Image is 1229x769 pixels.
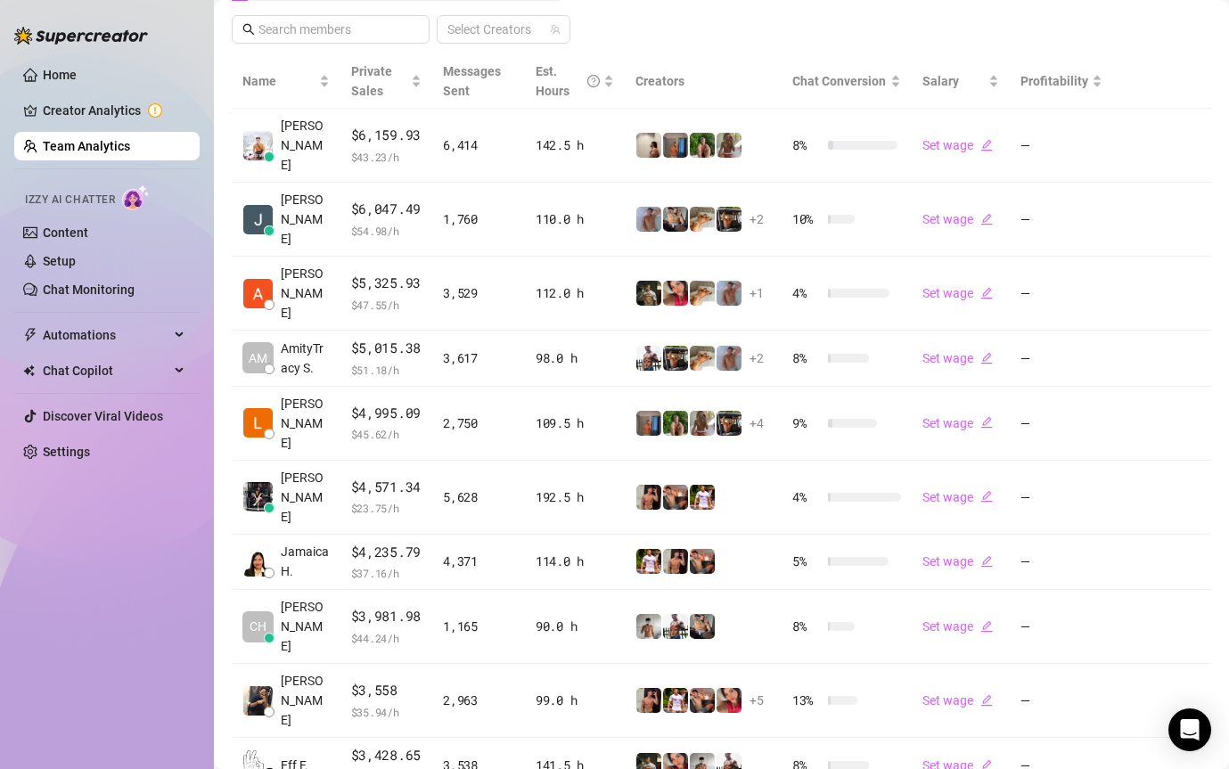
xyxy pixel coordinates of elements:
div: 109.5 h [536,413,614,433]
span: 8 % [792,617,821,636]
span: edit [980,555,993,568]
span: [PERSON_NAME] [281,671,330,730]
img: Hector [663,688,688,713]
span: thunderbolt [23,328,37,342]
span: AmityTracy S. [281,339,330,378]
a: Set wageedit [922,619,993,634]
span: 13 % [792,691,821,710]
div: 2,750 [443,413,514,433]
span: $3,428.65 [351,745,422,766]
span: $3,558 [351,680,422,701]
div: 3,617 [443,348,514,368]
img: Chat Copilot [23,364,35,377]
a: Set wageedit [922,416,993,430]
div: 192.5 h [536,487,614,507]
td: — [1010,257,1113,331]
span: search [242,23,255,36]
div: 1,760 [443,209,514,229]
span: AM [249,348,267,368]
span: 8 % [792,135,821,155]
div: 112.0 h [536,283,614,303]
div: Est. Hours [536,61,600,101]
span: [PERSON_NAME] [281,394,330,453]
span: Izzy AI Chatter [25,192,115,209]
img: Zac [690,346,715,371]
div: 98.0 h [536,348,614,368]
span: Private Sales [351,64,392,98]
span: [PERSON_NAME] [281,264,330,323]
td: — [1010,664,1113,738]
span: [PERSON_NAME] [281,597,330,656]
div: 142.5 h [536,135,614,155]
span: Name [242,71,315,91]
a: Set wageedit [922,138,993,152]
img: logo-BBDzfeDw.svg [14,27,148,45]
img: Jamaica Hurtado [243,547,273,577]
img: Nathan [717,411,741,436]
td: — [1010,109,1113,183]
img: Tony [636,281,661,306]
div: 2,963 [443,691,514,710]
a: Setup [43,254,76,268]
span: $ 23.75 /h [351,499,422,517]
span: + 5 [750,691,764,710]
span: [PERSON_NAME] [281,468,330,527]
div: 3,529 [443,283,514,303]
img: Zach [663,549,688,574]
img: Wayne [636,411,661,436]
td: — [1010,331,1113,387]
div: Open Intercom Messenger [1168,708,1211,751]
img: Nathan [663,346,688,371]
span: edit [980,620,993,633]
div: 90.0 h [536,617,614,636]
span: $ 35.94 /h [351,703,422,721]
a: Creator Analytics exclamation-circle [43,96,185,125]
a: Set wageedit [922,286,993,300]
span: question-circle [587,61,600,101]
a: Set wageedit [922,554,993,569]
img: Nathaniel [690,133,715,158]
span: $ 54.98 /h [351,222,422,240]
img: Zac [690,281,715,306]
th: Name [232,54,340,109]
img: Zach [636,485,661,510]
span: edit [980,213,993,225]
span: Chat Copilot [43,356,169,385]
span: + 2 [750,209,764,229]
span: 9 % [792,413,821,433]
img: George [663,207,688,232]
span: $4,995.09 [351,403,422,424]
img: Zach [636,688,661,713]
span: 4 % [792,283,821,303]
img: Hector [636,549,661,574]
span: 8 % [792,348,821,368]
span: edit [980,694,993,707]
img: Hector [690,485,715,510]
span: Messages Sent [443,64,501,98]
span: [PERSON_NAME] [281,116,330,175]
span: $ 37.16 /h [351,564,422,582]
a: Set wageedit [922,693,993,708]
img: Jayson Roa [243,131,273,160]
span: 10 % [792,209,821,229]
input: Search members [258,20,405,39]
span: Salary [922,74,959,88]
span: $5,325.93 [351,273,422,294]
span: $ 43.23 /h [351,148,422,166]
div: 99.0 h [536,691,614,710]
img: Vanessa [717,688,741,713]
img: aussieboy_j [636,614,661,639]
td: — [1010,590,1113,664]
img: George [690,614,715,639]
span: edit [980,287,993,299]
a: Settings [43,445,90,459]
span: CH [250,617,266,636]
span: team [550,24,561,35]
img: Sean Carino [243,686,273,716]
img: Ralphy [636,133,661,158]
div: 4,371 [443,552,514,571]
span: $6,047.49 [351,199,422,220]
span: edit [980,416,993,429]
img: Osvaldo [663,485,688,510]
a: Set wageedit [922,490,993,504]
